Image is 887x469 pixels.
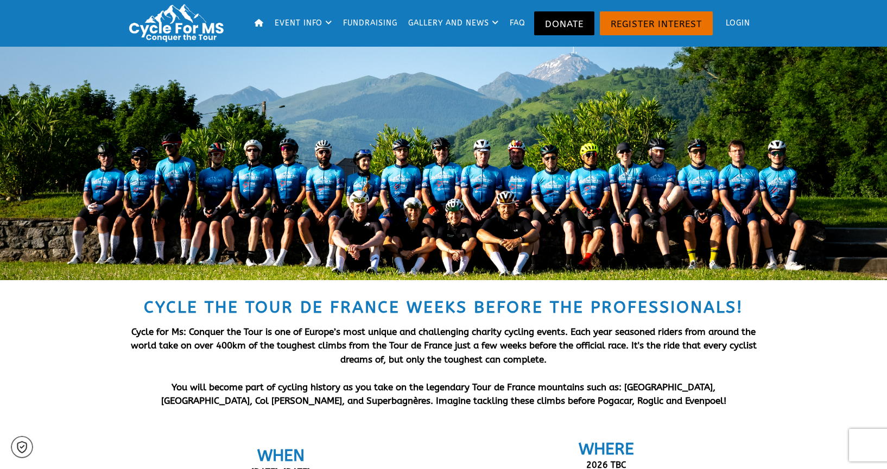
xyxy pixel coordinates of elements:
span: Cycle the Tour de France weeks before the professionals! [144,297,743,317]
a: Login [715,5,755,41]
span: WHEN [257,446,305,465]
a: Register Interest [600,11,713,35]
a: Cookie settings [11,436,33,458]
img: Logo [124,3,233,43]
span: Cycle for Ms: Conquer the Tour is one of Europe’s most unique and challenging charity cycling eve... [131,326,757,365]
strong: You will become part of cycling history as you take on the legendary Tour de France mountains suc... [161,382,726,407]
span: WHERE [579,439,634,459]
a: Donate [534,11,594,35]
